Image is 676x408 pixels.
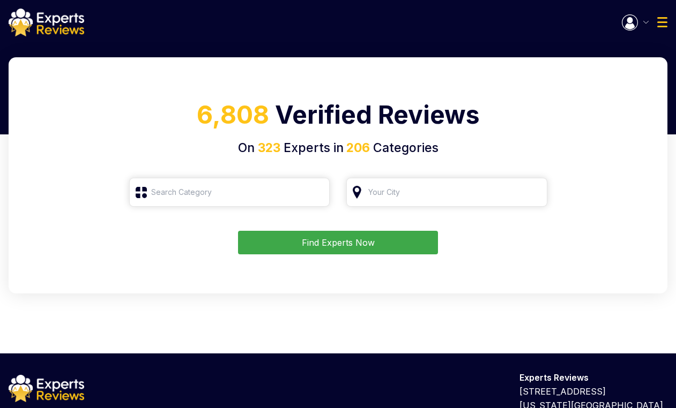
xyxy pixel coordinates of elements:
[9,9,84,36] img: logo
[519,371,667,384] p: Experts Reviews
[21,96,655,139] h1: Verified Reviews
[622,14,638,31] img: Menu Icon
[9,375,84,403] img: logo
[197,100,269,130] span: 6,808
[346,178,547,207] input: Your City
[657,17,667,27] img: Menu Icon
[643,21,649,24] img: Menu Icon
[129,178,330,207] input: Search Category
[238,231,438,254] button: Find Experts Now
[344,140,370,155] span: 206
[21,139,655,157] h4: On Experts in Categories
[258,140,280,155] span: 323
[519,384,667,398] p: [STREET_ADDRESS]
